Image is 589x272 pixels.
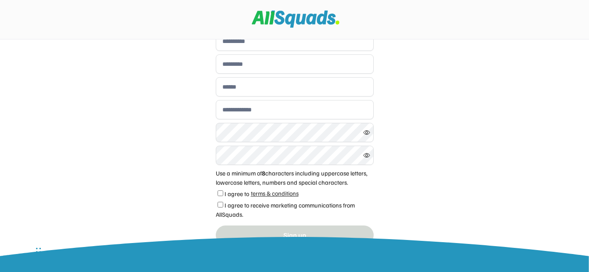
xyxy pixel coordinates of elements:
strong: 8 [262,169,265,177]
label: I agree to [225,190,249,197]
label: I agree to receive marketing communications from AllSquads. [216,201,355,218]
a: terms & conditions [249,187,300,198]
div: Use a minimum of characters including uppercase letters, lowercase letters, numbers and special c... [216,168,374,187]
button: Sign up [216,225,374,245]
img: Squad%20Logo.svg [252,11,339,27]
